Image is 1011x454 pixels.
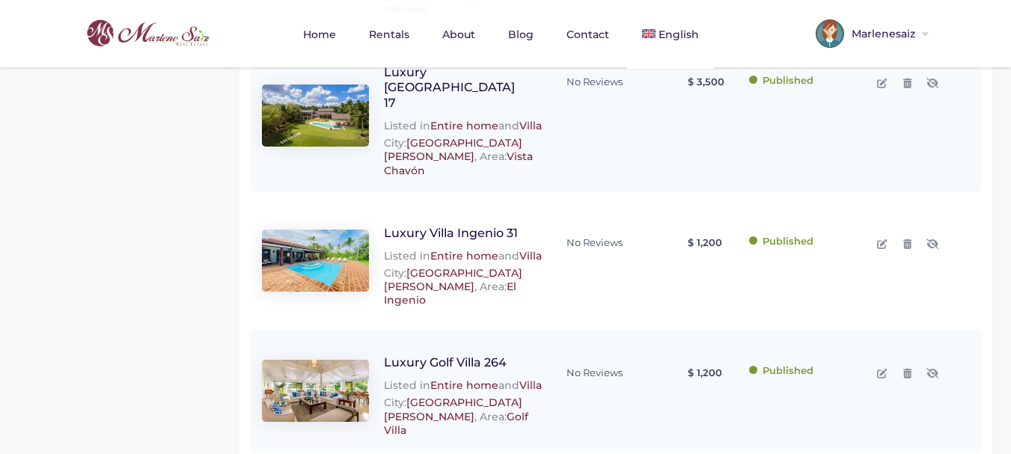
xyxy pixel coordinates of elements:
[749,364,849,377] div: Published
[384,136,522,163] a: [GEOGRAPHIC_DATA][PERSON_NAME]
[519,119,542,132] a: Villa
[384,150,533,177] a: Vista Chavón
[369,266,544,307] div: City: , Area:
[430,378,498,392] a: Entire home
[688,211,722,275] span: $ 1,200
[844,28,919,39] span: Marlenesaiz
[369,348,544,392] div: Listed in and
[384,396,522,423] a: [GEOGRAPHIC_DATA][PERSON_NAME]
[262,85,369,147] img: image
[262,360,369,422] img: image
[384,355,507,369] a: Luxury Golf Villa 264
[384,266,522,293] a: [GEOGRAPHIC_DATA][PERSON_NAME]
[566,76,623,88] div: No Reviews
[688,340,722,405] span: $ 1,200
[64,16,213,51] img: logo
[384,65,515,111] a: Luxury [GEOGRAPHIC_DATA] 17
[749,74,849,87] div: Published
[384,410,528,437] a: Golf Villa
[519,378,542,392] a: Villa
[566,366,623,379] div: No Reviews
[688,50,724,114] span: $ 3,500
[384,226,518,240] a: Luxury Villa Ingenio 31
[384,280,516,307] a: El Ingenio
[262,230,369,292] img: image
[369,396,544,437] div: City: , Area:
[749,235,849,248] div: Published
[430,119,498,132] a: Entire home
[566,236,623,249] div: No Reviews
[369,218,544,263] div: Listed in and
[369,136,544,177] div: City: , Area:
[659,28,699,41] span: English
[430,249,498,263] a: Entire home
[519,249,542,263] a: Villa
